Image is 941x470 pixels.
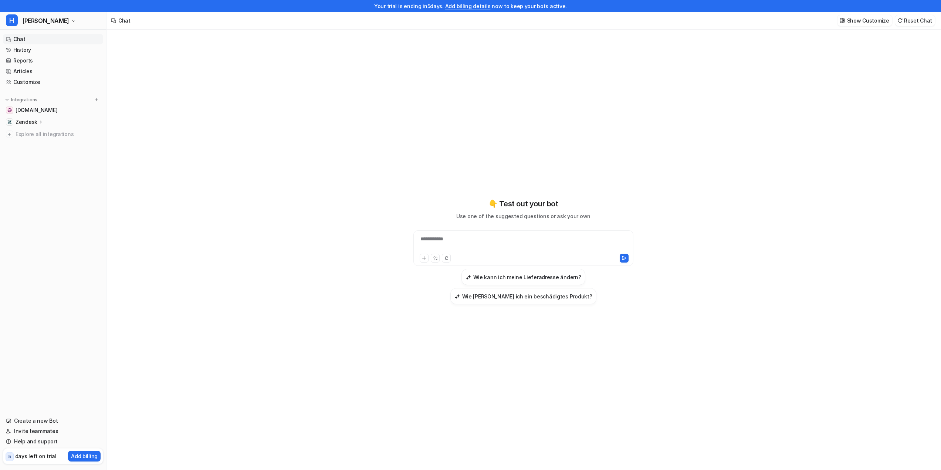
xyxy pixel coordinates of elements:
[7,120,12,124] img: Zendesk
[3,96,40,104] button: Integrations
[16,128,100,140] span: Explore all integrations
[3,66,103,77] a: Articles
[3,436,103,447] a: Help and support
[7,108,12,112] img: swyfthome.com
[68,451,101,461] button: Add billing
[4,97,10,102] img: expand menu
[22,16,69,26] span: [PERSON_NAME]
[840,18,845,23] img: customize
[11,97,37,103] p: Integrations
[473,273,581,281] h3: Wie kann ich meine Lieferadresse ändern?
[847,17,889,24] p: Show Customize
[6,131,13,138] img: explore all integrations
[450,288,597,304] button: Wie melde ich ein beschädigtes Produkt?Wie [PERSON_NAME] ich ein beschädigtes Produkt?
[3,55,103,66] a: Reports
[456,212,590,220] p: Use one of the suggested questions or ask your own
[466,274,471,280] img: Wie kann ich meine Lieferadresse ändern?
[3,45,103,55] a: History
[3,416,103,426] a: Create a new Bot
[3,129,103,139] a: Explore all integrations
[94,97,99,102] img: menu_add.svg
[488,198,558,209] p: 👇 Test out your bot
[461,269,586,285] button: Wie kann ich meine Lieferadresse ändern?Wie kann ich meine Lieferadresse ändern?
[8,453,11,460] p: 5
[837,15,892,26] button: Show Customize
[462,293,592,300] h3: Wie [PERSON_NAME] ich ein beschädigtes Produkt?
[897,18,903,23] img: reset
[118,17,131,24] div: Chat
[71,452,98,460] p: Add billing
[16,106,57,114] span: [DOMAIN_NAME]
[15,452,57,460] p: days left on trial
[3,426,103,436] a: Invite teammates
[6,14,18,26] span: H
[3,77,103,87] a: Customize
[3,34,103,44] a: Chat
[895,15,935,26] button: Reset Chat
[455,294,460,299] img: Wie melde ich ein beschädigtes Produkt?
[445,3,491,9] a: Add billing details
[16,118,37,126] p: Zendesk
[3,105,103,115] a: swyfthome.com[DOMAIN_NAME]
